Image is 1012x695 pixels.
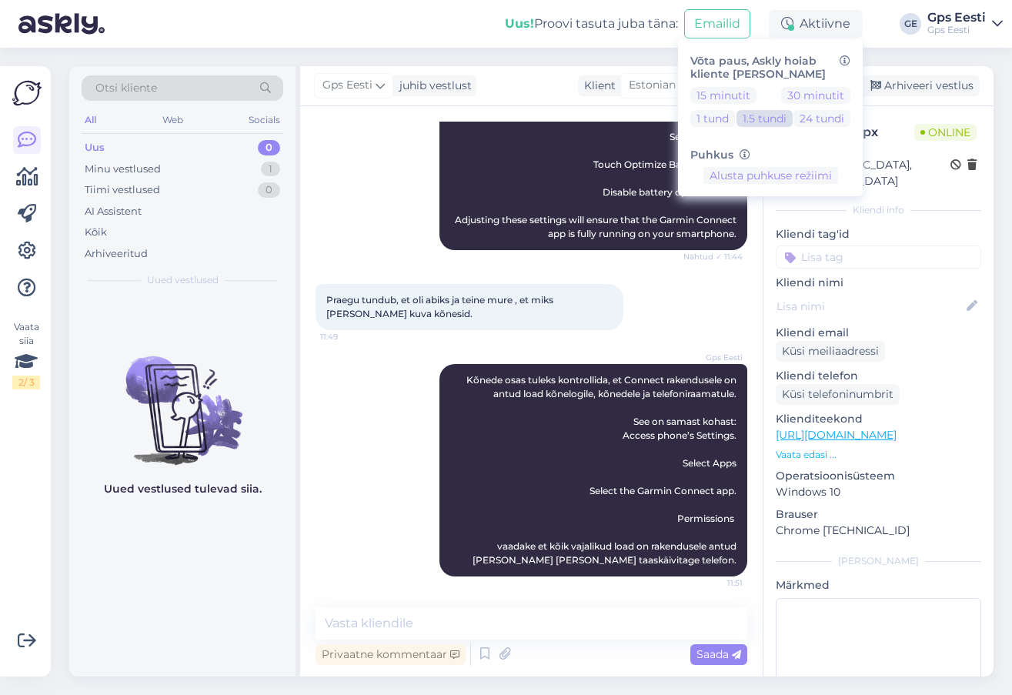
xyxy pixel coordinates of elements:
[320,331,378,342] span: 11:49
[12,320,40,389] div: Vaata siia
[578,78,616,94] div: Klient
[776,448,981,462] p: Vaata edasi ...
[769,10,863,38] div: Aktiivne
[85,162,161,177] div: Minu vestlused
[861,75,980,96] div: Arhiveeri vestlus
[793,110,850,127] button: 24 tundi
[258,182,280,198] div: 0
[703,167,838,184] button: Alusta puhkuse režiimi
[813,123,914,142] div: # aiczuapx
[776,341,885,362] div: Küsi meiliaadressi
[780,157,950,189] div: [GEOGRAPHIC_DATA], [GEOGRAPHIC_DATA]
[82,110,99,130] div: All
[776,275,981,291] p: Kliendi nimi
[776,203,981,217] div: Kliendi info
[245,110,283,130] div: Socials
[85,140,105,155] div: Uus
[914,124,977,141] span: Online
[159,110,186,130] div: Web
[927,12,1003,36] a: Gps EestiGps Eesti
[776,523,981,539] p: Chrome [TECHNICAL_ID]
[85,246,148,262] div: Arhiveeritud
[85,225,107,240] div: Kõik
[683,251,743,262] span: Nähtud ✓ 11:44
[776,577,981,593] p: Märkmed
[147,273,219,287] span: Uued vestlused
[85,204,142,219] div: AI Assistent
[326,294,556,319] span: Praegu tundub, et oli abiks ja teine mure , et miks [PERSON_NAME] kuva kõnesid.
[776,506,981,523] p: Brauser
[690,87,756,104] button: 15 minutit
[505,16,534,31] b: Uus!
[684,9,750,38] button: Emailid
[776,411,981,427] p: Klienditeekond
[776,554,981,568] div: [PERSON_NAME]
[736,110,793,127] button: 1.5 tundi
[776,368,981,384] p: Kliendi telefon
[690,110,735,127] button: 1 tund
[629,77,676,94] span: Estonian
[685,352,743,363] span: Gps Eesti
[393,78,472,94] div: juhib vestlust
[900,13,921,35] div: GE
[690,149,850,162] h6: Puhkus
[316,644,466,665] div: Privaatne kommentaar
[85,182,160,198] div: Tiimi vestlused
[466,374,739,566] span: Kõnede osas tuleks kontrollida, et Connect rakendusele on antud load kõnelogile, kõnedele ja tele...
[685,577,743,589] span: 11:51
[776,428,897,442] a: [URL][DOMAIN_NAME]
[505,15,678,33] div: Proovi tasuta juba täna:
[95,80,157,96] span: Otsi kliente
[781,87,850,104] button: 30 minutit
[69,329,296,467] img: No chats
[104,481,262,497] p: Uued vestlused tulevad siia.
[776,484,981,500] p: Windows 10
[776,226,981,242] p: Kliendi tag'id
[322,77,372,94] span: Gps Eesti
[776,384,900,405] div: Küsi telefoninumbrit
[12,376,40,389] div: 2 / 3
[12,79,42,108] img: Askly Logo
[776,468,981,484] p: Operatsioonisüsteem
[927,12,986,24] div: Gps Eesti
[258,140,280,155] div: 0
[927,24,986,36] div: Gps Eesti
[777,298,964,315] input: Lisa nimi
[690,55,850,81] h6: Võta paus, Askly hoiab kliente [PERSON_NAME]
[776,325,981,341] p: Kliendi email
[696,647,741,661] span: Saada
[776,246,981,269] input: Lisa tag
[261,162,280,177] div: 1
